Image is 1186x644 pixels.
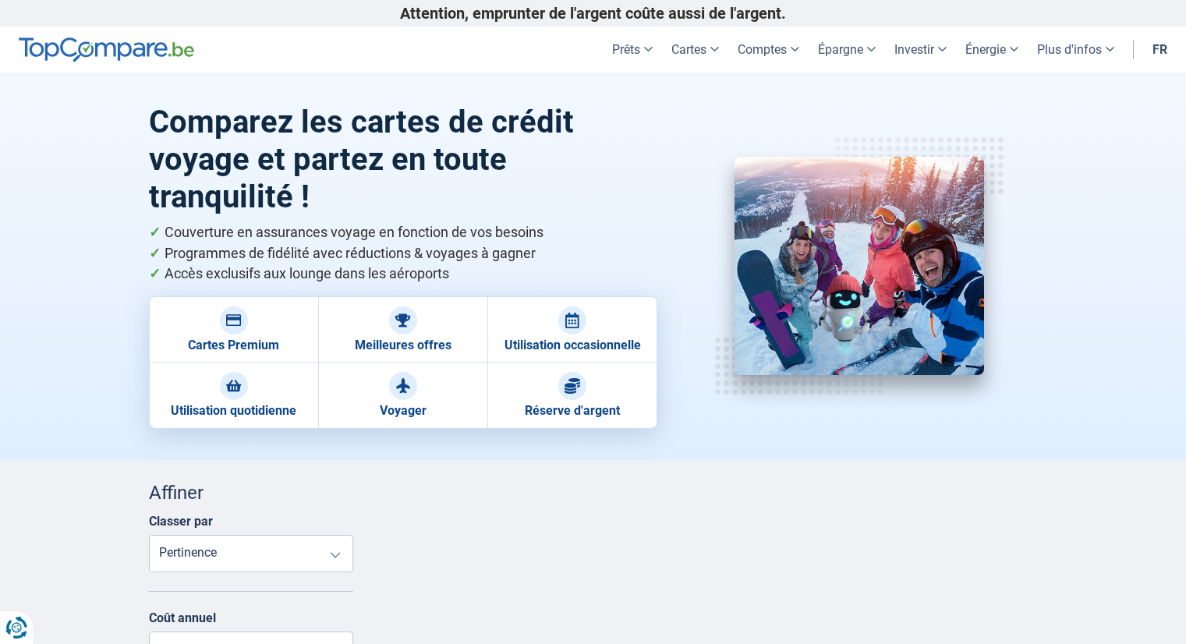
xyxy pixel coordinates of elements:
[885,27,956,73] a: Investir
[487,363,657,428] a: Réserve d'argent Réserve d'argent
[149,264,658,285] li: Accès exclusifs aux lounge dans les aéroports
[1028,27,1124,73] a: Plus d'infos
[662,27,728,73] a: Cartes
[565,313,580,328] img: Utilisation occasionnelle
[395,378,411,394] img: Voyager
[1143,27,1177,73] a: fr
[149,479,354,506] div: Affiner
[149,4,1038,23] p: Attention, emprunter de l'argent coûte aussi de l'argent.
[149,296,318,363] a: Cartes Premium Cartes Premium
[735,157,984,375] img: Voyager
[149,363,318,428] a: Utilisation quotidienne Utilisation quotidienne
[728,27,809,73] a: Comptes
[149,610,354,625] label: Coût annuel
[226,313,242,328] img: Cartes Premium
[956,27,1028,73] a: Énergie
[565,378,580,394] img: Réserve d'argent
[603,27,662,73] a: Prêts
[318,296,487,363] a: Meilleures offres Meilleures offres
[19,37,194,62] img: TopCompare
[149,514,213,529] label: Classer par
[226,378,242,394] img: Utilisation quotidienne
[487,296,657,363] a: Utilisation occasionnelle Utilisation occasionnelle
[318,363,487,428] a: Voyager Voyager
[149,104,658,216] h1: Comparez les cartes de crédit voyage et partez en toute tranquilité !
[395,313,411,328] img: Meilleures offres
[149,222,658,243] li: Couverture en assurances voyage en fonction de vos besoins
[809,27,885,73] a: Épargne
[149,243,658,264] li: Programmes de fidélité avec réductions & voyages à gagner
